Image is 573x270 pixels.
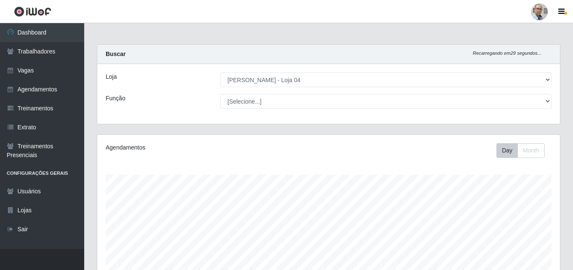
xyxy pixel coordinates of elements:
[106,51,125,57] strong: Buscar
[14,6,51,17] img: CoreUI Logo
[517,143,545,158] button: Month
[473,51,541,56] i: Recarregando em 29 segundos...
[496,143,518,158] button: Day
[496,143,545,158] div: First group
[106,143,284,152] div: Agendamentos
[496,143,552,158] div: Toolbar with button groups
[106,72,117,81] label: Loja
[106,94,125,103] label: Função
